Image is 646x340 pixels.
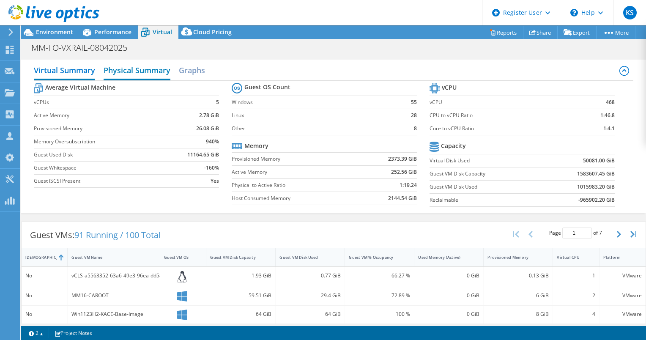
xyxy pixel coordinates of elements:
div: No [25,291,63,300]
label: Provisioned Memory [34,124,167,133]
input: jump to page [562,228,592,239]
b: 28 [411,111,417,120]
label: Windows [232,98,400,107]
label: Guest Used Disk [34,151,167,159]
div: Guest VMs: [22,222,169,248]
label: Host Consumed Memory [232,194,359,203]
a: Project Notes [49,328,98,338]
h2: Physical Summary [104,62,170,80]
span: 7 [599,229,602,236]
b: 468 [606,98,615,107]
div: No [25,310,63,319]
b: Yes [211,177,219,185]
div: 66.27 % [349,271,410,280]
span: 91 Running / 100 Total [74,229,161,241]
div: 0 GiB [418,271,479,280]
label: vCPUs [34,98,167,107]
label: Core to vCPU Ratio [430,124,572,133]
b: 1:19.24 [400,181,417,189]
b: 2144.54 GiB [388,194,417,203]
svg: \n [570,9,578,16]
div: 64 GiB [279,310,341,319]
a: Reports [483,26,523,39]
h2: Graphs [179,62,205,79]
label: Linux [232,111,400,120]
div: Guest VM Disk Used [279,255,331,260]
div: VMware [603,310,642,319]
b: 5 [216,98,219,107]
div: 0.77 GiB [279,271,341,280]
div: 6 GiB [487,291,549,300]
span: Page of [549,228,602,239]
b: 1:46.8 [600,111,615,120]
span: Performance [94,28,131,36]
div: Win1123H2-KACE-Base-Image [71,310,156,319]
b: Average Virtual Machine [45,83,115,92]
div: 64 GiB [210,310,271,319]
div: Guest VM OS [164,255,192,260]
label: vCPU [430,98,572,107]
span: KS [623,6,637,19]
div: VMware [603,271,642,280]
b: Memory [244,142,268,150]
b: 252.56 GiB [391,168,417,176]
b: 1583607.45 GiB [577,170,615,178]
div: Guest VM % Occupancy [349,255,400,260]
b: -965902.20 GiB [578,196,615,204]
div: 29.4 GiB [279,291,341,300]
h1: MM-FO-VXRAIL-08042025 [27,43,140,52]
label: CPU to vCPU Ratio [430,111,572,120]
div: 72.89 % [349,291,410,300]
div: 2 [557,291,595,300]
div: 0.13 GiB [487,271,549,280]
b: 2.78 GiB [199,111,219,120]
div: No [25,271,63,280]
div: 1.93 GiB [210,271,271,280]
label: Memory Oversubscription [34,137,167,146]
div: MM16-CAROOT [71,291,156,300]
span: Virtual [153,28,172,36]
div: 4 [557,310,595,319]
div: Platform [603,255,632,260]
label: Physical to Active Ratio [232,181,359,189]
div: Provisioned Memory [487,255,539,260]
div: vCLS-a5563352-63a6-49e3-96ea-dd5816e19043 [71,271,156,280]
b: 50081.00 GiB [583,156,615,165]
h2: Virtual Summary [34,62,95,80]
label: Active Memory [232,168,359,176]
label: Guest iSCSI Present [34,177,167,185]
div: [DEMOGRAPHIC_DATA] [25,255,53,260]
label: Guest VM Disk Used [430,183,543,191]
div: 0 GiB [418,310,479,319]
b: 8 [414,124,417,133]
div: VMware [603,291,642,300]
div: 1 [557,271,595,280]
div: Virtual CPU [557,255,585,260]
b: -160% [204,164,219,172]
a: 2 [23,328,49,338]
b: 26.08 GiB [196,124,219,133]
div: Used Memory (Active) [418,255,469,260]
b: 940% [206,137,219,146]
b: vCPU [442,83,457,92]
a: Share [523,26,558,39]
label: Virtual Disk Used [430,156,543,165]
b: 11164.65 GiB [187,151,219,159]
b: Capacity [441,142,466,150]
div: 8 GiB [487,310,549,319]
b: 1:4.1 [603,124,615,133]
div: Guest VM Name [71,255,146,260]
b: 2373.39 GiB [388,155,417,163]
span: Cloud Pricing [193,28,232,36]
label: Reclaimable [430,196,543,204]
b: 1015983.20 GiB [577,183,615,191]
label: Other [232,124,400,133]
div: 0 GiB [418,291,479,300]
span: Environment [36,28,73,36]
label: Guest Whitespace [34,164,167,172]
label: Provisioned Memory [232,155,359,163]
div: 100 % [349,310,410,319]
div: 59.51 GiB [210,291,271,300]
label: Active Memory [34,111,167,120]
div: Guest VM Disk Capacity [210,255,261,260]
